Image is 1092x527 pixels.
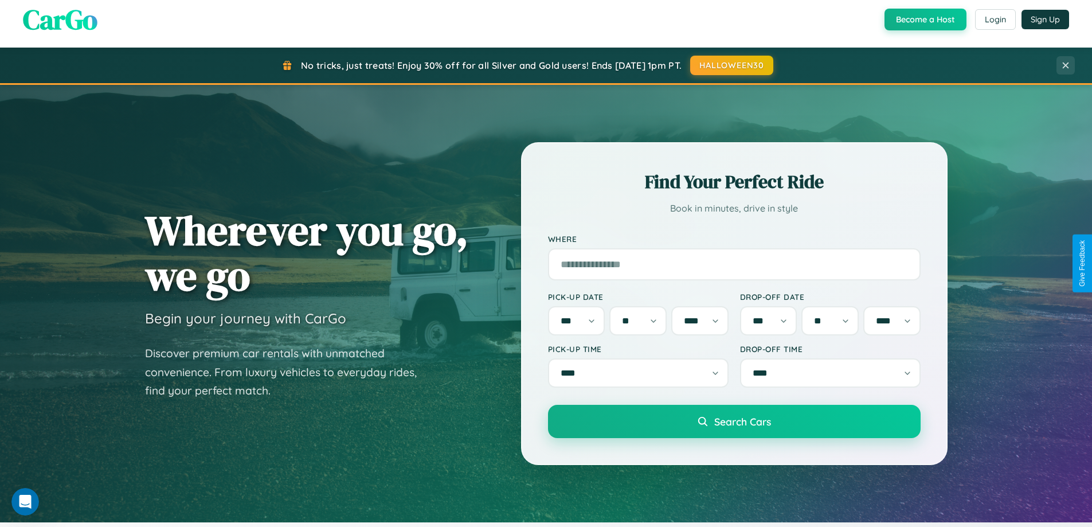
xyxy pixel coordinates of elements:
p: Discover premium car rentals with unmatched convenience. From luxury vehicles to everyday rides, ... [145,344,432,400]
label: Where [548,234,921,244]
label: Pick-up Time [548,344,729,354]
button: Become a Host [884,9,966,30]
label: Drop-off Date [740,292,921,302]
h1: Wherever you go, we go [145,208,468,298]
button: Search Cars [548,405,921,438]
span: No tricks, just treats! Enjoy 30% off for all Silver and Gold users! Ends [DATE] 1pm PT. [301,60,682,71]
button: HALLOWEEN30 [690,56,773,75]
h3: Begin your journey with CarGo [145,310,346,327]
button: Sign Up [1021,10,1069,29]
div: Give Feedback [1078,240,1086,287]
label: Pick-up Date [548,292,729,302]
h2: Find Your Perfect Ride [548,169,921,194]
button: Login [975,9,1016,30]
label: Drop-off Time [740,344,921,354]
p: Book in minutes, drive in style [548,200,921,217]
span: Search Cars [714,415,771,428]
span: CarGo [23,1,97,38]
iframe: Intercom live chat [11,488,39,516]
